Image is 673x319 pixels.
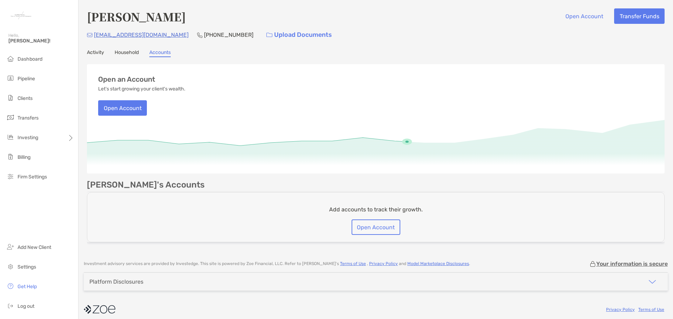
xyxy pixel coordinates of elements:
img: settings icon [6,262,15,271]
img: icon arrow [648,278,657,286]
img: clients icon [6,94,15,102]
span: Firm Settings [18,174,47,180]
button: Open Account [98,100,147,116]
a: Activity [87,49,104,57]
a: Privacy Policy [369,261,398,266]
a: Accounts [149,49,171,57]
p: [PERSON_NAME]'s Accounts [87,181,205,189]
a: Household [115,49,139,57]
p: Investment advisory services are provided by Investedge . This site is powered by Zoe Financial, ... [84,261,470,266]
img: dashboard icon [6,54,15,63]
button: Transfer Funds [614,8,665,24]
img: transfers icon [6,113,15,122]
p: Let's start growing your client's wealth. [98,86,185,92]
p: [EMAIL_ADDRESS][DOMAIN_NAME] [94,30,189,39]
a: Model Marketplace Disclosures [407,261,469,266]
a: Privacy Policy [606,307,635,312]
span: Dashboard [18,56,42,62]
button: Open Account [560,8,609,24]
img: firm-settings icon [6,172,15,181]
img: Email Icon [87,33,93,37]
span: [PERSON_NAME]! [8,38,74,44]
span: Billing [18,154,30,160]
span: Transfers [18,115,39,121]
div: Platform Disclosures [89,278,143,285]
img: Zoe Logo [8,3,34,28]
p: [PHONE_NUMBER] [204,30,253,39]
span: Investing [18,135,38,141]
span: Get Help [18,284,37,290]
span: Clients [18,95,33,101]
button: Open Account [352,219,400,235]
img: Phone Icon [197,32,203,38]
span: Pipeline [18,76,35,82]
img: button icon [266,33,272,38]
img: billing icon [6,152,15,161]
img: logout icon [6,301,15,310]
p: Add accounts to track their growth. [329,205,423,214]
a: Terms of Use [340,261,366,266]
img: investing icon [6,133,15,141]
img: company logo [84,301,115,317]
span: Settings [18,264,36,270]
span: Log out [18,303,34,309]
p: Your information is secure [596,260,668,267]
h4: [PERSON_NAME] [87,8,186,25]
img: get-help icon [6,282,15,290]
img: add_new_client icon [6,243,15,251]
a: Terms of Use [638,307,664,312]
h3: Open an Account [98,75,155,83]
span: Add New Client [18,244,51,250]
a: Upload Documents [262,27,336,42]
img: pipeline icon [6,74,15,82]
